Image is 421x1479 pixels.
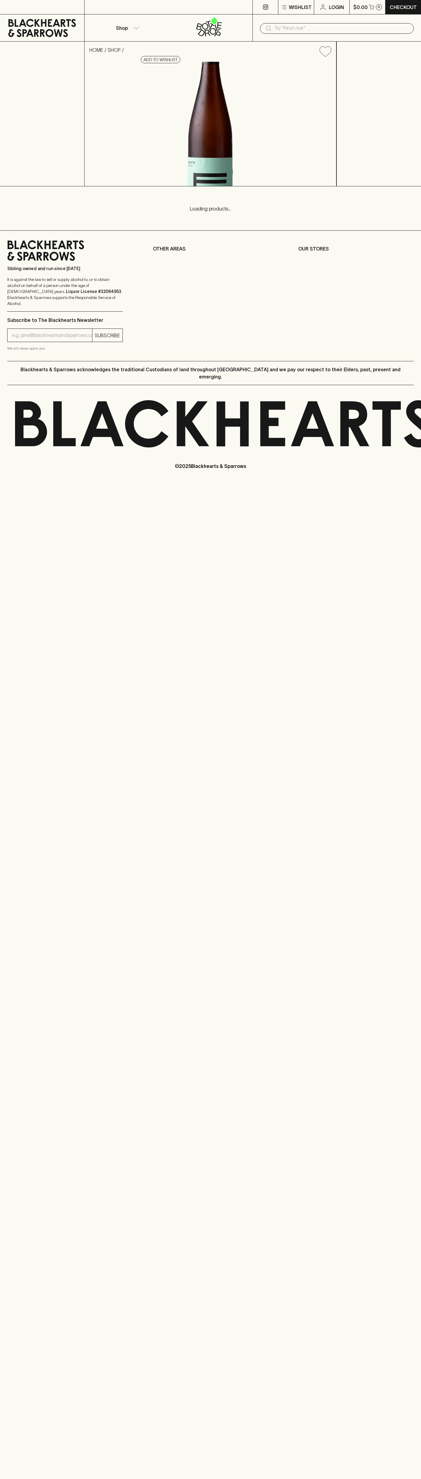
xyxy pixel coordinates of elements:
img: 35854.png [85,62,336,186]
p: Blackhearts & Sparrows acknowledges the traditional Custodians of land throughout [GEOGRAPHIC_DAT... [12,366,409,380]
button: Add to wishlist [317,44,334,59]
p: ⠀ [85,4,90,11]
button: SUBSCRIBE [92,329,122,342]
p: We will never spam you [7,345,123,351]
p: Loading products... [6,205,415,212]
p: Subscribe to The Blackhearts Newsletter [7,316,123,324]
p: Shop [116,24,128,32]
input: Try "Pinot noir" [274,23,409,33]
p: Wishlist [289,4,312,11]
p: OTHER AREAS [153,245,268,252]
p: Login [329,4,344,11]
p: $0.00 [353,4,368,11]
a: SHOP [108,47,121,53]
p: Checkout [390,4,417,11]
button: Add to wishlist [141,56,180,63]
p: SUBSCRIBE [95,332,120,339]
input: e.g. jane@blackheartsandsparrows.com.au [12,331,92,340]
p: It is against the law to sell or supply alcohol to, or to obtain alcohol on behalf of a person un... [7,276,123,307]
a: HOME [89,47,103,53]
strong: Liquor License #32064953 [66,289,121,294]
p: OUR STORES [298,245,414,252]
p: 0 [378,5,380,9]
button: Shop [85,14,169,41]
p: Sibling owned and run since [DATE] [7,266,123,272]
